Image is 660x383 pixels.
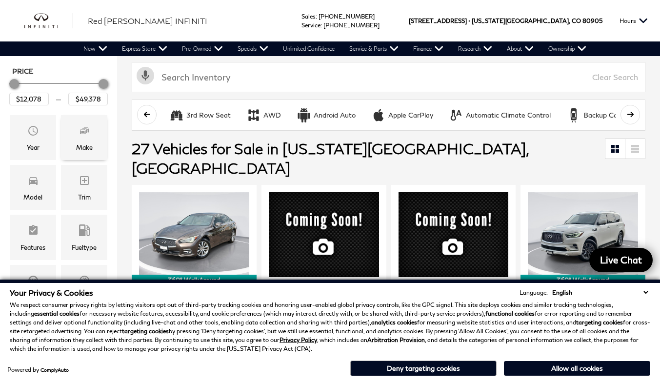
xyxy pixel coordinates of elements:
[319,13,375,20] a: [PHONE_NUMBER]
[76,41,594,56] nav: Main Navigation
[297,108,311,122] div: Android Auto
[10,165,56,210] div: ModelModel
[61,265,107,310] div: MileageMileage
[466,111,551,120] div: Automatic Climate Control
[186,111,231,120] div: 3rd Row Seat
[320,21,322,29] span: :
[27,172,39,192] span: Model
[27,122,39,142] span: Year
[132,62,645,92] input: Search Inventory
[175,41,230,56] a: Pre-Owned
[27,272,39,292] span: Transmission
[72,242,97,253] div: Fueltype
[9,93,49,105] input: Minimum
[541,41,594,56] a: Ownership
[520,275,645,285] div: 360° WalkAround
[528,192,638,275] img: 2022 INFINITI QX80 LUXE
[137,105,157,124] button: scroll left
[301,21,320,29] span: Service
[561,105,639,125] button: Backup CameraBackup Camera
[24,13,73,29] img: INFINITI
[595,254,647,266] span: Live Chat
[76,142,93,153] div: Make
[27,142,40,153] div: Year
[371,319,417,326] strong: analytics cookies
[61,215,107,260] div: FueltypeFueltype
[10,265,56,310] div: TransmissionTransmission
[314,111,356,120] div: Android Auto
[367,336,425,343] strong: Arbitration Provision
[350,361,497,376] button: Deny targeting cookies
[79,222,90,242] span: Fueltype
[280,336,317,343] a: Privacy Policy
[79,172,90,192] span: Trim
[79,272,90,292] span: Mileage
[371,108,386,122] div: Apple CarPlay
[500,41,541,56] a: About
[550,288,650,297] select: Language Select
[132,140,528,177] span: 27 Vehicles for Sale in [US_STATE][GEOGRAPHIC_DATA], [GEOGRAPHIC_DATA]
[40,367,69,373] a: ComplyAuto
[20,242,45,253] div: Features
[399,192,509,277] img: 2019 INFINITI Q50 Red Sport 400
[583,111,634,120] div: Backup Camera
[449,108,463,122] div: Automatic Climate Control
[451,41,500,56] a: Research
[137,67,154,84] svg: Click to toggle on voice search
[164,105,236,125] button: 3rd Row Seat3rd Row Seat
[388,111,433,120] div: Apple CarPlay
[520,290,548,296] div: Language:
[169,108,184,122] div: 3rd Row Seat
[366,105,439,125] button: Apple CarPlayApple CarPlay
[7,367,69,373] div: Powered by
[88,16,207,25] span: Red [PERSON_NAME] INFINITI
[406,41,451,56] a: Finance
[241,105,286,125] button: AWDAWD
[10,301,650,353] p: We respect consumer privacy rights by letting visitors opt out of third-party tracking cookies an...
[9,79,19,89] div: Minimum Price
[443,105,556,125] button: Automatic Climate ControlAutomatic Climate Control
[409,17,602,24] a: [STREET_ADDRESS] • [US_STATE][GEOGRAPHIC_DATA], CO 80905
[485,310,535,317] strong: functional cookies
[316,13,317,20] span: :
[132,275,257,285] div: 360° WalkAround
[115,41,175,56] a: Express Store
[589,248,653,272] a: Live Chat
[230,41,276,56] a: Specials
[76,41,115,56] a: New
[504,361,650,376] button: Allow all cookies
[27,222,39,242] span: Features
[10,215,56,260] div: FeaturesFeatures
[12,67,105,76] h5: Price
[620,105,640,124] button: scroll right
[323,21,380,29] a: [PHONE_NUMBER]
[23,192,42,202] div: Model
[34,310,80,317] strong: essential cookies
[10,288,93,297] span: Your Privacy & Cookies
[342,41,406,56] a: Service & Parts
[276,41,342,56] a: Unlimited Confidence
[61,165,107,210] div: TrimTrim
[263,111,281,120] div: AWD
[10,115,56,160] div: YearYear
[9,76,108,105] div: Price
[301,13,316,20] span: Sales
[68,93,108,105] input: Maximum
[122,327,169,335] strong: targeting cookies
[246,108,261,122] div: AWD
[139,192,249,275] img: 2014 INFINITI Q50 Premium
[576,319,623,326] strong: targeting cookies
[78,192,91,202] div: Trim
[24,13,73,29] a: infiniti
[88,15,207,27] a: Red [PERSON_NAME] INFINITI
[79,122,90,142] span: Make
[99,79,108,89] div: Maximum Price
[269,192,379,277] img: 2015 INFINITI QX70 Base
[291,105,361,125] button: Android AutoAndroid Auto
[566,108,581,122] div: Backup Camera
[61,115,107,160] div: MakeMake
